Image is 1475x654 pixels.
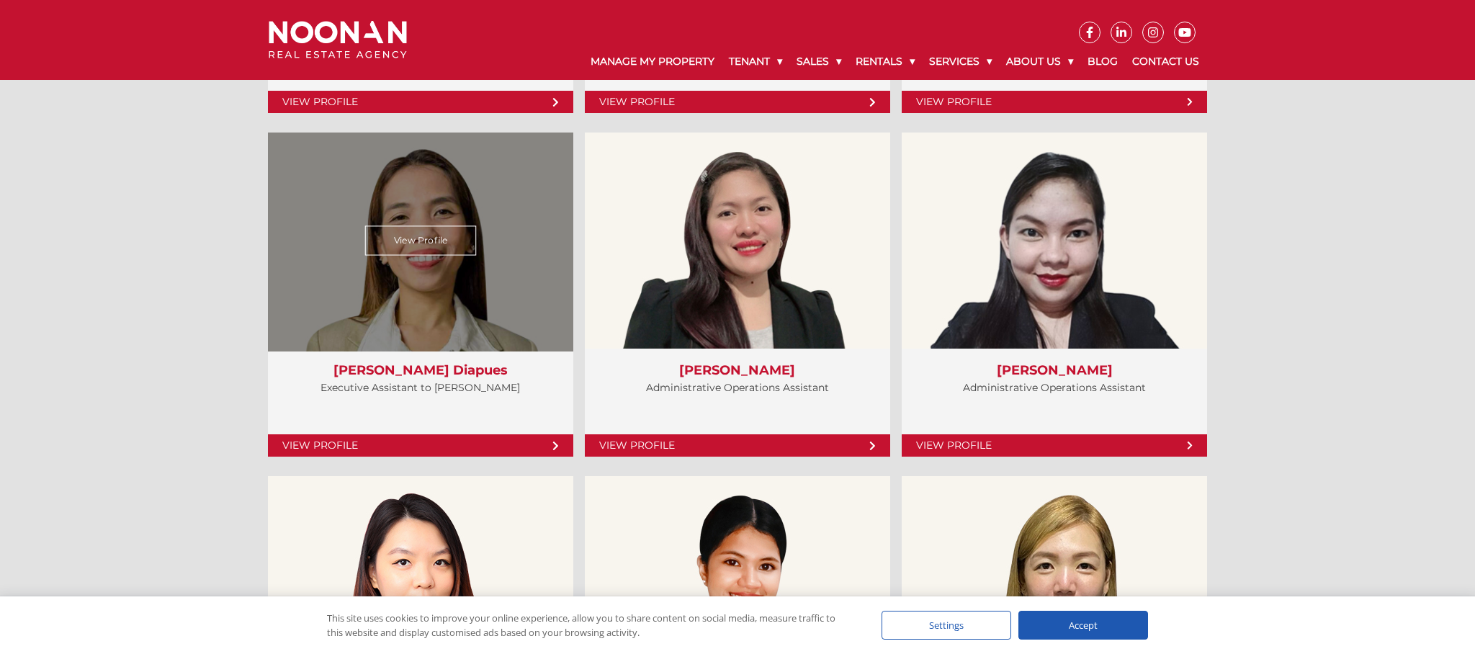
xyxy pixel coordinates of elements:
h3: [PERSON_NAME] [916,363,1193,379]
img: Noonan Real Estate Agency [269,21,407,59]
a: Sales [789,43,848,80]
div: Settings [882,611,1011,640]
h3: [PERSON_NAME] [599,363,876,379]
a: View Profile [268,434,573,457]
a: View Profile [902,91,1207,113]
a: View Profile [585,434,890,457]
a: About Us [999,43,1080,80]
p: Administrative Operations Assistant [599,379,876,397]
a: View Profile [364,226,476,256]
a: Rentals [848,43,922,80]
div: Accept [1018,611,1148,640]
p: Executive Assistant to [PERSON_NAME] [282,379,559,397]
a: Contact Us [1125,43,1206,80]
a: Blog [1080,43,1125,80]
a: Manage My Property [583,43,722,80]
p: Administrative Operations Assistant [916,379,1193,397]
a: View Profile [585,91,890,113]
a: View Profile [268,91,573,113]
a: Services [922,43,999,80]
a: Tenant [722,43,789,80]
a: View Profile [902,434,1207,457]
h3: [PERSON_NAME] Diapues [282,363,559,379]
div: This site uses cookies to improve your online experience, allow you to share content on social me... [327,611,853,640]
